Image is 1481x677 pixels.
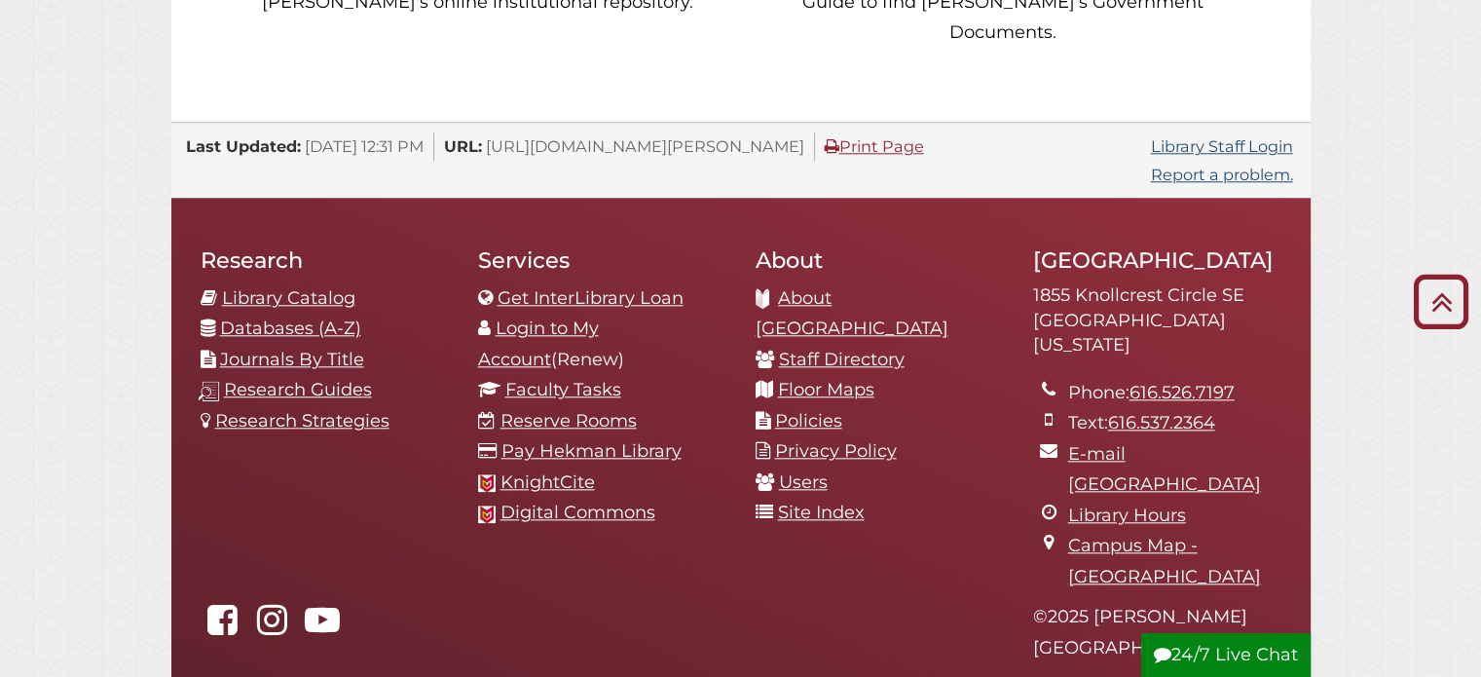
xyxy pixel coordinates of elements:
[478,246,726,274] h2: Services
[500,410,637,432] a: Reserve Rooms
[501,440,682,462] a: Pay Hekman Library
[1406,285,1476,318] a: Back to Top
[305,136,424,156] span: [DATE] 12:31 PM
[779,349,905,370] a: Staff Directory
[478,318,599,370] a: Login to My Account
[1033,602,1281,663] p: © 2025 [PERSON_NAME][GEOGRAPHIC_DATA]
[1129,382,1235,403] a: 616.526.7197
[1068,408,1281,439] li: Text:
[224,379,372,400] a: Research Guides
[444,136,482,156] span: URL:
[825,136,924,156] a: Print Page
[222,287,355,309] a: Library Catalog
[778,379,874,400] a: Floor Maps
[1068,505,1186,526] a: Library Hours
[779,471,828,493] a: Users
[220,318,361,339] a: Databases (A-Z)
[1151,136,1293,156] a: Library Staff Login
[1068,535,1261,587] a: Campus Map - [GEOGRAPHIC_DATA]
[1068,443,1261,496] a: E-mail [GEOGRAPHIC_DATA]
[778,502,865,523] a: Site Index
[478,474,496,492] img: Calvin favicon logo
[498,287,684,309] a: Get InterLibrary Loan
[300,616,345,637] a: Hekman Library on YouTube
[186,136,301,156] span: Last Updated:
[1068,378,1281,409] li: Phone:
[201,616,245,637] a: Hekman Library on Facebook
[1151,165,1293,184] a: Report a problem.
[775,440,897,462] a: Privacy Policy
[201,246,449,274] h2: Research
[250,616,295,637] a: hekmanlibrary on Instagram
[478,314,726,375] li: (Renew)
[1033,283,1281,358] address: 1855 Knollcrest Circle SE [GEOGRAPHIC_DATA][US_STATE]
[220,349,364,370] a: Journals By Title
[199,381,219,401] img: research-guides-icon-white_37x37.png
[775,410,842,432] a: Policies
[478,506,496,523] img: Calvin favicon logo
[500,502,655,523] a: Digital Commons
[500,471,595,493] a: KnightCite
[1033,246,1281,274] h2: [GEOGRAPHIC_DATA]
[486,136,804,156] span: [URL][DOMAIN_NAME][PERSON_NAME]
[825,138,839,154] i: Print Page
[215,410,389,432] a: Research Strategies
[505,379,621,400] a: Faculty Tasks
[756,246,1004,274] h2: About
[1108,412,1215,433] a: 616.537.2364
